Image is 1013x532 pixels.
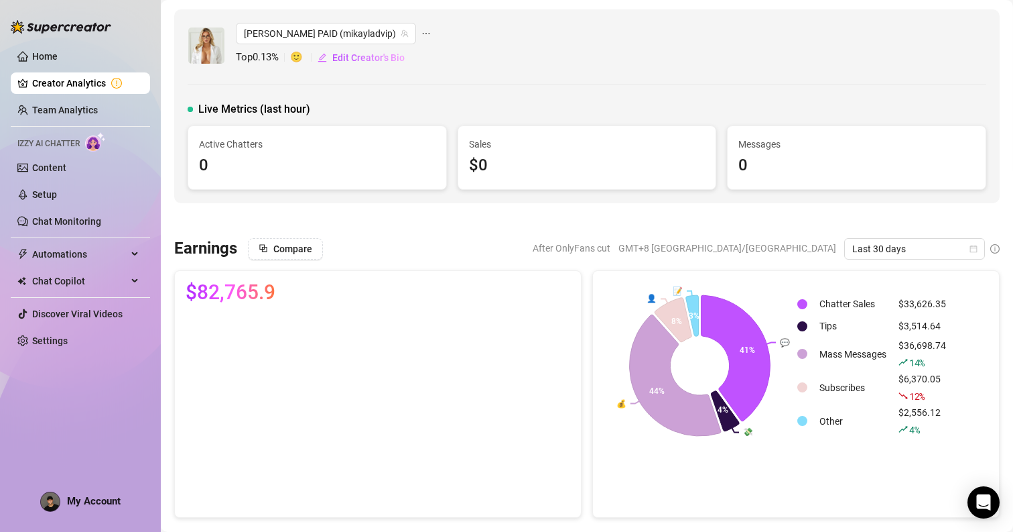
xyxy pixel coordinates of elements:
[967,486,1000,519] div: Open Intercom Messenger
[469,153,705,178] div: $0
[32,105,98,115] a: Team Analytics
[290,50,317,66] span: 🙂
[248,238,323,260] button: Compare
[236,50,290,66] span: Top 0.13 %
[188,28,224,64] img: Mikayla PAID
[909,423,919,436] span: 4 %
[898,319,946,333] div: $3,514.64
[898,405,946,437] div: $2,556.12
[41,492,60,511] img: AGNmyxYRuucpMWPVbXuyO9coXjdFSH2d8FQRfUoMhXFq2A=s96-c
[898,358,908,367] span: rise
[259,244,268,253] span: block
[969,245,977,253] span: calendar
[32,51,58,62] a: Home
[32,72,139,94] a: Creator Analytics exclamation-circle
[32,162,66,173] a: Content
[738,137,975,152] span: Messages
[898,391,908,401] span: fall
[317,47,405,68] button: Edit Creator's Bio
[17,276,26,286] img: Chat Copilot
[616,398,626,408] text: 💰
[199,137,435,152] span: Active Chatters
[32,244,127,265] span: Automations
[990,244,1000,254] span: info-circle
[32,309,123,319] a: Discover Viral Videos
[186,282,275,303] span: $82,765.9
[421,23,431,44] span: ellipsis
[199,153,435,178] div: 0
[738,153,975,178] div: 0
[852,239,977,259] span: Last 30 days
[898,372,946,404] div: $6,370.05
[814,294,892,315] td: Chatter Sales
[67,495,121,507] span: My Account
[909,390,925,403] span: 12 %
[17,138,80,150] span: Izzy AI Chatter
[814,372,892,404] td: Subscribes
[647,293,657,303] text: 👤
[533,238,610,258] span: After OnlyFans cut
[273,244,312,254] span: Compare
[244,23,408,44] span: Mikayla PAID (mikayladvip)
[85,132,106,152] img: AI Chatter
[32,335,68,346] a: Settings
[898,425,908,434] span: rise
[32,189,57,200] a: Setup
[898,338,946,370] div: $36,698.74
[32,270,127,292] span: Chat Copilot
[743,427,753,437] text: 💸
[469,137,705,152] span: Sales
[814,316,892,337] td: Tips
[780,337,790,347] text: 💬
[198,101,310,117] span: Live Metrics (last hour)
[318,53,327,62] span: edit
[332,52,405,63] span: Edit Creator's Bio
[618,238,836,258] span: GMT+8 [GEOGRAPHIC_DATA]/[GEOGRAPHIC_DATA]
[11,20,111,34] img: logo-BBDzfeDw.svg
[909,356,925,369] span: 14 %
[32,216,101,227] a: Chat Monitoring
[898,297,946,311] div: $33,626.35
[673,285,683,295] text: 📝
[17,249,28,260] span: thunderbolt
[814,338,892,370] td: Mass Messages
[814,405,892,437] td: Other
[401,30,409,38] span: team
[174,238,237,260] h3: Earnings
